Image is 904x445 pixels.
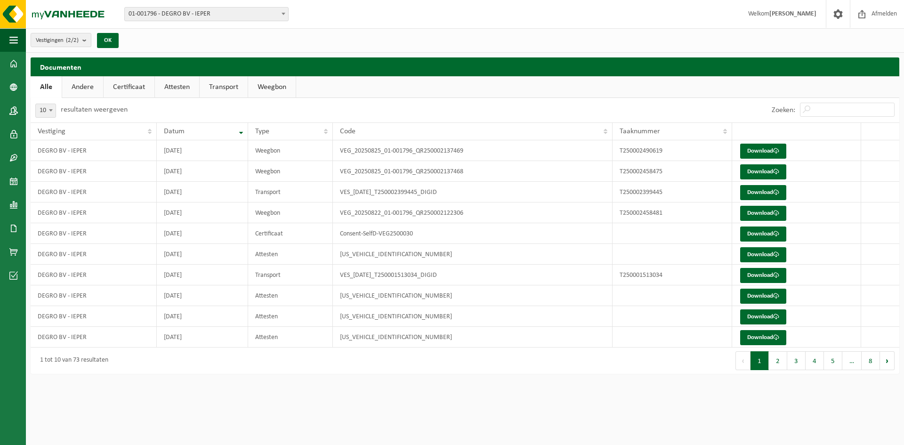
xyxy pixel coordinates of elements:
a: Download [740,309,786,324]
td: Attesten [248,244,333,265]
span: Vestiging [38,128,65,135]
a: Download [740,268,786,283]
td: [US_VEHICLE_IDENTIFICATION_NUMBER] [333,327,613,348]
td: T250001513034 [613,265,732,285]
label: resultaten weergeven [61,106,128,113]
button: OK [97,33,119,48]
td: [US_VEHICLE_IDENTIFICATION_NUMBER] [333,306,613,327]
a: Download [740,164,786,179]
td: Attesten [248,285,333,306]
a: Download [740,206,786,221]
span: Code [340,128,355,135]
span: 10 [36,104,56,117]
td: Weegbon [248,140,333,161]
td: DEGRO BV - IEPER [31,244,157,265]
span: 01-001796 - DEGRO BV - IEPER [125,8,288,21]
td: T250002399445 [613,182,732,202]
span: Datum [164,128,185,135]
td: [DATE] [157,285,248,306]
td: VEG_20250825_01-001796_QR250002137468 [333,161,613,182]
td: [DATE] [157,202,248,223]
td: VES_[DATE]_T250001513034_DIGID [333,265,613,285]
td: [DATE] [157,182,248,202]
td: [DATE] [157,140,248,161]
td: [DATE] [157,306,248,327]
td: DEGRO BV - IEPER [31,140,157,161]
td: T250002458481 [613,202,732,223]
button: Previous [735,351,751,370]
a: Attesten [155,76,199,98]
td: [US_VEHICLE_IDENTIFICATION_NUMBER] [333,285,613,306]
span: … [842,351,862,370]
div: 1 tot 10 van 73 resultaten [35,352,108,369]
td: [DATE] [157,161,248,182]
td: DEGRO BV - IEPER [31,223,157,244]
span: Vestigingen [36,33,79,48]
td: Attesten [248,306,333,327]
td: DEGRO BV - IEPER [31,161,157,182]
a: Download [740,185,786,200]
button: 8 [862,351,880,370]
td: T250002490619 [613,140,732,161]
button: 4 [806,351,824,370]
td: [DATE] [157,327,248,348]
a: Transport [200,76,248,98]
button: 5 [824,351,842,370]
a: Andere [62,76,103,98]
td: DEGRO BV - IEPER [31,265,157,285]
td: VEG_20250822_01-001796_QR250002122306 [333,202,613,223]
a: Download [740,144,786,159]
td: VEG_20250825_01-001796_QR250002137469 [333,140,613,161]
a: Alle [31,76,62,98]
td: Certificaat [248,223,333,244]
td: [DATE] [157,244,248,265]
count: (2/2) [66,37,79,43]
td: [US_VEHICLE_IDENTIFICATION_NUMBER] [333,244,613,265]
td: [DATE] [157,223,248,244]
span: 10 [35,104,56,118]
button: Next [880,351,895,370]
a: Certificaat [104,76,154,98]
td: Transport [248,265,333,285]
td: T250002458475 [613,161,732,182]
td: DEGRO BV - IEPER [31,202,157,223]
label: Zoeken: [772,106,795,114]
button: Vestigingen(2/2) [31,33,91,47]
strong: [PERSON_NAME] [769,10,816,17]
h2: Documenten [31,57,899,76]
td: VES_[DATE]_T250002399445_DIGID [333,182,613,202]
button: 1 [751,351,769,370]
button: 3 [787,351,806,370]
a: Download [740,227,786,242]
a: Download [740,330,786,345]
a: Download [740,247,786,262]
td: Weegbon [248,202,333,223]
span: 01-001796 - DEGRO BV - IEPER [124,7,289,21]
td: Weegbon [248,161,333,182]
td: Consent-SelfD-VEG2500030 [333,223,613,244]
td: DEGRO BV - IEPER [31,182,157,202]
span: Type [255,128,269,135]
td: [DATE] [157,265,248,285]
td: Attesten [248,327,333,348]
td: DEGRO BV - IEPER [31,327,157,348]
td: Transport [248,182,333,202]
td: DEGRO BV - IEPER [31,285,157,306]
button: 2 [769,351,787,370]
span: Taaknummer [620,128,660,135]
a: Download [740,289,786,304]
td: DEGRO BV - IEPER [31,306,157,327]
a: Weegbon [248,76,296,98]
